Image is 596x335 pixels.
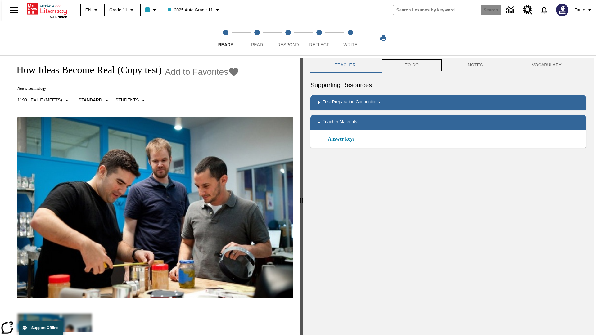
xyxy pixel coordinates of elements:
input: search field [393,5,479,15]
button: Class color is light blue. Change class color [142,4,161,16]
p: Test Preparation Connections [323,99,380,106]
button: Write step 5 of 5 [332,21,368,55]
button: Read step 2 of 5 [239,21,275,55]
span: NJ Edition [50,15,67,19]
p: Students [115,97,139,103]
h6: Supporting Resources [310,80,586,90]
button: Support Offline [19,321,63,335]
img: Avatar [556,4,568,16]
button: TO-DO [380,58,443,73]
button: Grade: Grade 11, Select a grade [107,4,138,16]
button: Reflect step 4 of 5 [301,21,337,55]
p: Teacher Materials [323,118,357,126]
span: Support Offline [31,326,58,330]
p: Standard [79,97,102,103]
button: Teacher [310,58,380,73]
button: Select Lexile, 1190 Lexile (Meets) [15,95,73,106]
button: Select Student [113,95,150,106]
span: Reflect [309,42,329,47]
a: Resource Center, Will open in new tab [519,2,536,18]
span: Respond [277,42,299,47]
button: Add to Favorites - How Ideas Become Real (Copy test) [165,66,239,77]
button: Class: 2025 Auto Grade 11, Select your class [165,4,223,16]
button: Scaffolds, Standard [76,95,113,106]
div: Home [27,2,67,19]
div: Test Preparation Connections [310,95,586,110]
div: reading [2,58,300,332]
div: activity [303,58,594,335]
button: Profile/Settings [572,4,596,16]
p: 1190 Lexile (Meets) [17,97,62,103]
div: Press Enter or Spacebar and then press right and left arrow keys to move the slider [300,58,303,335]
button: Print [373,33,393,44]
button: NOTES [443,58,507,73]
a: Data Center [502,2,519,19]
a: Notifications [536,2,552,18]
span: Ready [218,42,233,47]
button: VOCABULARY [507,58,586,73]
span: EN [85,7,91,13]
button: Select a new avatar [552,2,572,18]
button: Open side menu [5,1,23,19]
button: Respond step 3 of 5 [270,21,306,55]
span: Tauto [575,7,585,13]
p: News: Technology [10,86,239,91]
span: Grade 11 [109,7,127,13]
h1: How Ideas Become Real (Copy test) [10,64,162,76]
span: 2025 Auto Grade 11 [168,7,213,13]
button: Language: EN, Select a language [83,4,102,16]
div: Teacher Materials [310,115,586,130]
span: Write [343,42,357,47]
a: Answer keys, Will open in new browser window or tab [328,135,354,143]
img: Quirky founder Ben Kaufman tests a new product with co-worker Gaz Brown and product inventor Jon ... [17,117,293,298]
button: Ready step 1 of 5 [208,21,244,55]
div: Instructional Panel Tabs [310,58,586,73]
span: Read [251,42,263,47]
span: Add to Favorites [165,67,228,77]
